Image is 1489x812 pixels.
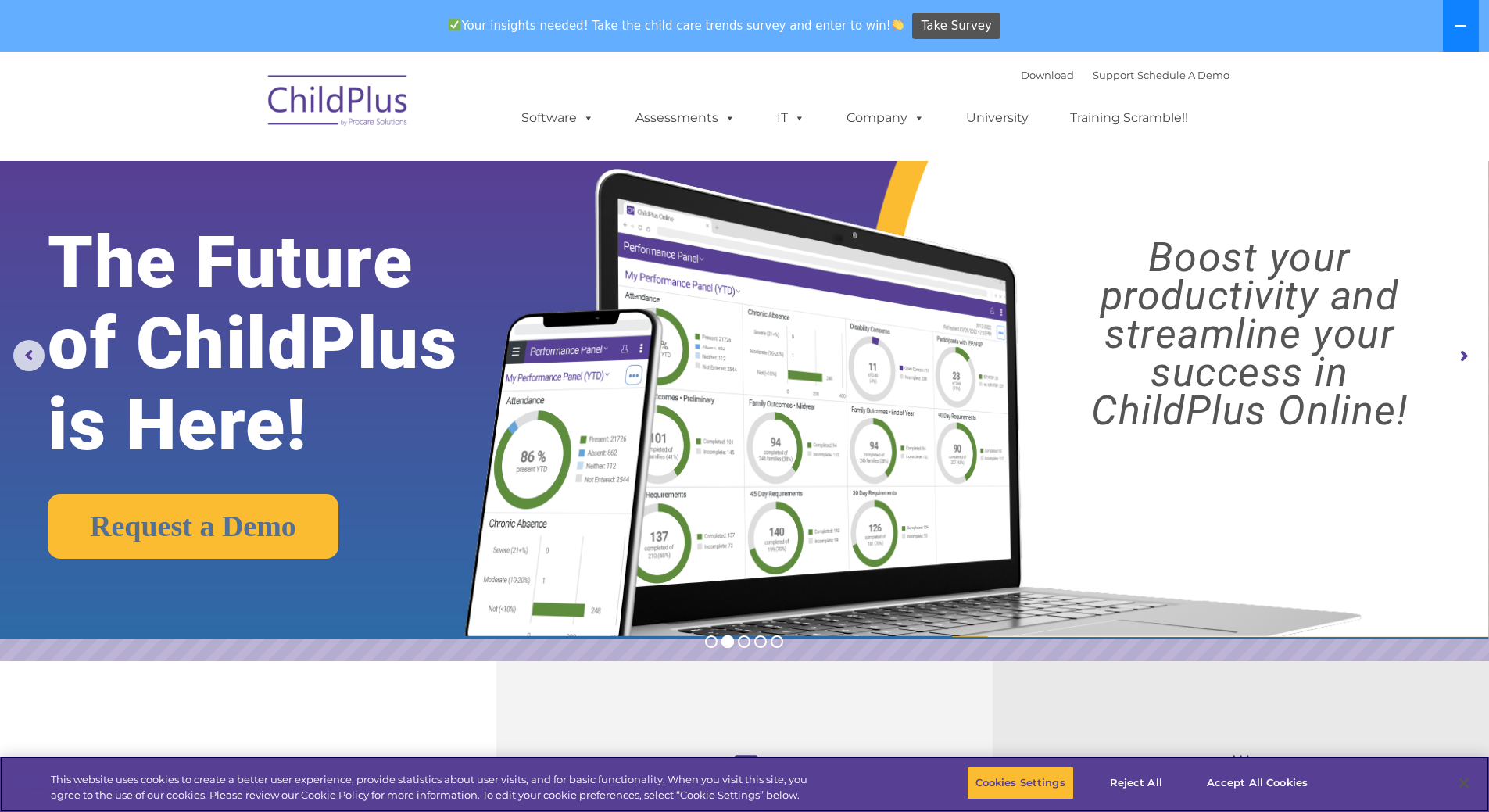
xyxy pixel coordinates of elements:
[761,102,821,134] a: IT
[51,772,819,803] div: This website uses cookies to create a better user experience, provide statistics about user visit...
[1021,69,1074,81] a: Download
[912,13,1000,40] a: Take Survey
[506,102,610,134] a: Software
[967,767,1074,799] button: Cookies Settings
[1093,69,1134,81] a: Support
[831,102,940,134] a: Company
[48,222,523,466] rs-layer: The Future of ChildPlus is Here!
[892,19,904,30] img: 👏
[217,167,284,179] span: Phone number
[260,64,417,142] img: ChildPlus by Procare Solutions
[1054,102,1204,134] a: Training Scramble!!
[442,10,911,41] span: Your insights needed! Take the child care trends survey and enter to win!
[922,13,992,40] span: Take Survey
[449,19,460,30] img: ✅
[1198,767,1316,799] button: Accept All Cookies
[1021,69,1229,81] font: |
[1087,767,1185,799] button: Reject All
[1137,69,1229,81] a: Schedule A Demo
[1447,766,1481,800] button: Close
[1029,238,1470,430] rs-layer: Boost your productivity and streamline your success in ChildPlus Online!
[48,494,338,559] a: Request a Demo
[217,103,265,115] span: Last name
[950,102,1044,134] a: University
[620,102,751,134] a: Assessments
